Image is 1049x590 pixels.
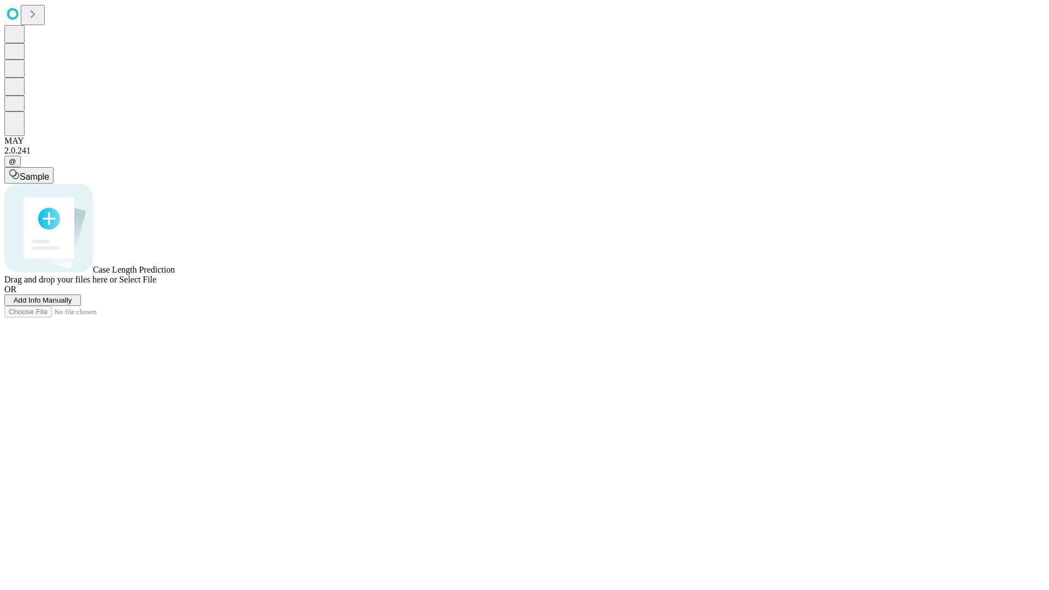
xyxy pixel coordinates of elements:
button: @ [4,156,21,167]
span: OR [4,285,16,294]
span: Case Length Prediction [93,265,175,274]
span: Select File [119,275,156,284]
div: MAY [4,136,1045,146]
span: Drag and drop your files here or [4,275,117,284]
button: Sample [4,167,54,184]
div: 2.0.241 [4,146,1045,156]
span: Add Info Manually [14,296,72,304]
button: Add Info Manually [4,294,81,306]
span: Sample [20,172,49,181]
span: @ [9,157,16,166]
